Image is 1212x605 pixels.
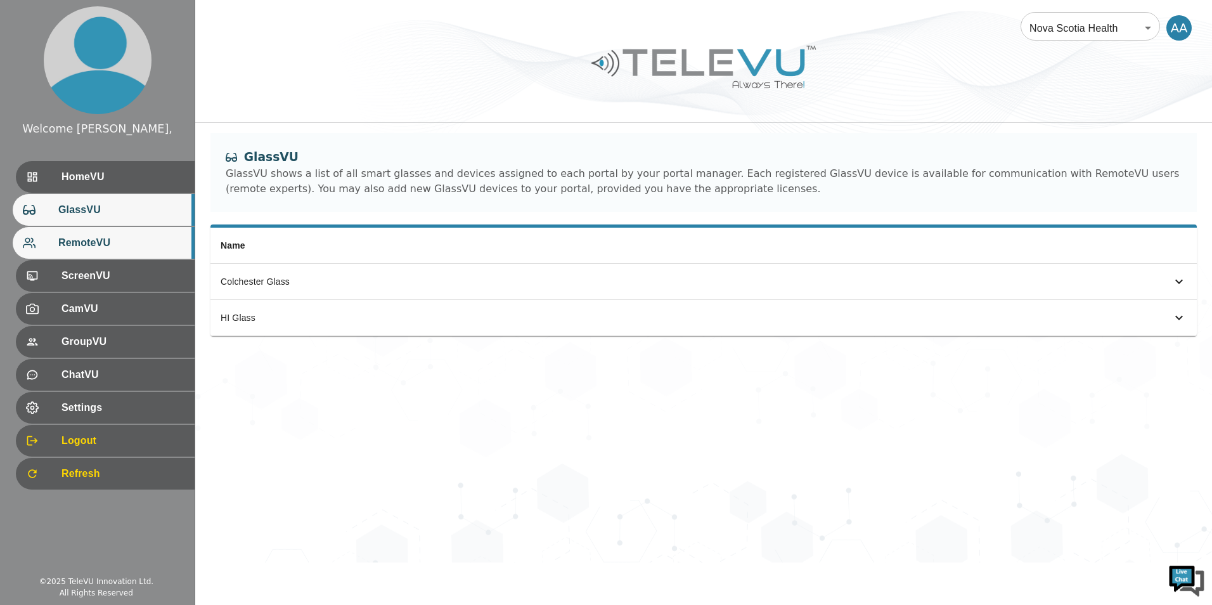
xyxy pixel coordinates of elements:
div: HomeVU [16,161,195,193]
div: GlassVU [13,194,195,226]
div: Settings [16,392,195,424]
img: Logo [590,41,818,93]
span: ChatVU [61,367,184,382]
span: We're online! [74,160,175,288]
div: ChatVU [16,359,195,391]
textarea: Type your message and hit 'Enter' [6,346,242,391]
img: d_736959983_company_1615157101543_736959983 [22,59,53,91]
div: All Rights Reserved [60,587,133,599]
div: AA [1166,15,1192,41]
div: ScreenVU [16,260,195,292]
span: Settings [61,400,184,415]
div: Welcome [PERSON_NAME], [22,120,172,137]
div: Colchester Glass [221,275,742,288]
span: Name [221,240,245,250]
div: CamVU [16,293,195,325]
div: Refresh [16,458,195,490]
div: GlassVU shows a list of all smart glasses and devices assigned to each portal by your portal mana... [226,166,1182,197]
span: RemoteVU [58,235,184,250]
div: RemoteVU [13,227,195,259]
div: GlassVU [226,148,1182,166]
img: profile.png [44,6,151,114]
img: Chat Widget [1168,561,1206,599]
div: Nova Scotia Health [1021,10,1160,46]
div: Chat with us now [66,67,213,83]
div: HI Glass [221,311,742,324]
div: Logout [16,425,195,457]
span: Logout [61,433,184,448]
div: Minimize live chat window [208,6,238,37]
span: Refresh [61,466,184,481]
span: CamVU [61,301,184,316]
div: GroupVU [16,326,195,358]
span: HomeVU [61,169,184,185]
div: © 2025 TeleVU Innovation Ltd. [39,576,153,587]
table: simple table [210,228,1197,336]
span: ScreenVU [61,268,184,283]
span: GroupVU [61,334,184,349]
span: GlassVU [58,202,184,218]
